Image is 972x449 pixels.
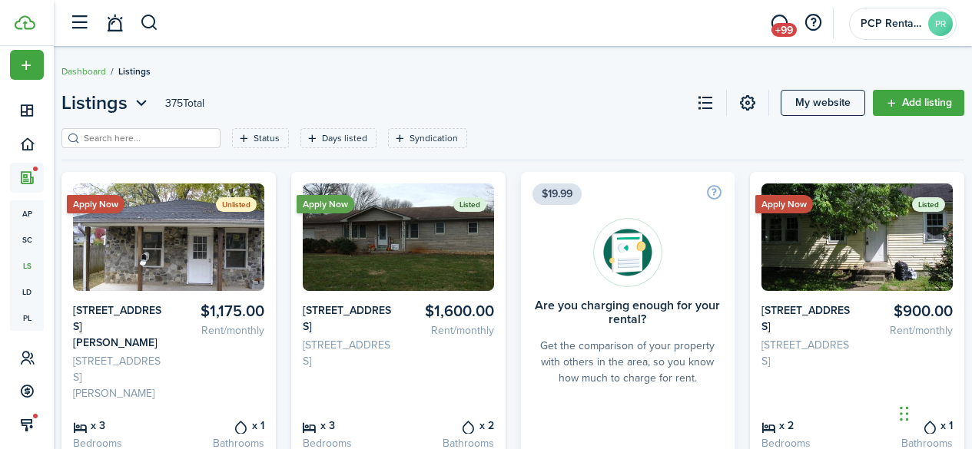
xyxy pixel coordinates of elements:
a: pl [10,305,44,331]
span: Listings [61,89,128,117]
card-listing-title: x 1 [174,417,264,434]
button: Search [140,10,159,36]
filter-tag: Open filter [232,128,289,148]
button: Open menu [61,89,151,117]
img: Listing avatar [761,183,953,291]
a: Dashboard [61,64,106,78]
a: My website [781,90,865,116]
card-listing-title: x 2 [761,417,851,434]
button: Open menu [10,50,44,80]
header-page-total: 375 Total [165,95,204,111]
card-listing-title: [STREET_ADDRESS][PERSON_NAME] [73,302,163,351]
a: ap [10,200,44,226]
a: Add listing [873,90,964,116]
card-listing-description: Rent/monthly [174,322,264,338]
filter-tag-label: Days listed [322,131,367,145]
card-listing-title: $1,600.00 [404,302,494,320]
a: sc [10,226,44,253]
button: Open resource center [800,10,826,36]
card-listing-title: $900.00 [863,302,953,320]
img: Rentability report avatar [593,218,662,287]
card-listing-title: [STREET_ADDRESS] [303,302,393,335]
status: Unlisted [216,197,257,212]
filter-tag-label: Status [254,131,280,145]
card-listing-description: [STREET_ADDRESS] [303,337,393,369]
img: Listing avatar [303,183,494,291]
card-listing-title: x 2 [404,417,494,434]
span: Listings [118,64,151,78]
ribbon: Apply Now [67,195,124,213]
card-listing-description: Rent/monthly [404,322,494,338]
card-listing-title: x 3 [303,417,393,434]
card-listing-description: [STREET_ADDRESS] [761,337,851,369]
card-title: Are you charging enough for your rental? [532,299,724,326]
span: PCP Rental Division [861,18,922,29]
card-listing-title: x 1 [863,417,953,434]
filter-tag-label: Syndication [410,131,458,145]
card-listing-title: x 3 [73,417,163,434]
ribbon: Apply Now [297,195,354,213]
filter-tag: Open filter [388,128,467,148]
button: Listings [61,89,151,117]
a: Messaging [765,4,794,43]
a: Notifications [100,4,129,43]
a: ld [10,279,44,305]
avatar-text: PR [928,12,953,36]
a: ls [10,253,44,279]
filter-tag: Open filter [300,128,377,148]
card-listing-description: [STREET_ADDRESS][PERSON_NAME] [73,353,163,401]
card-listing-title: [STREET_ADDRESS] [761,302,851,335]
card-listing-title: $1,175.00 [174,302,264,320]
span: +99 [771,23,797,37]
img: TenantCloud [15,15,35,30]
div: Drag [900,391,909,437]
status: Listed [912,197,945,212]
card-description: Get the comparison of your property with others in the area, so you know how much to charge for r... [532,338,724,386]
ribbon: Apply Now [755,195,813,213]
button: Open sidebar [65,8,94,38]
img: Listing avatar [73,183,264,291]
span: $19.99 [532,183,582,205]
input: Search here... [80,131,215,146]
iframe: Chat Widget [895,375,972,449]
card-listing-description: Rent/monthly [863,322,953,338]
status: Listed [453,197,486,212]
